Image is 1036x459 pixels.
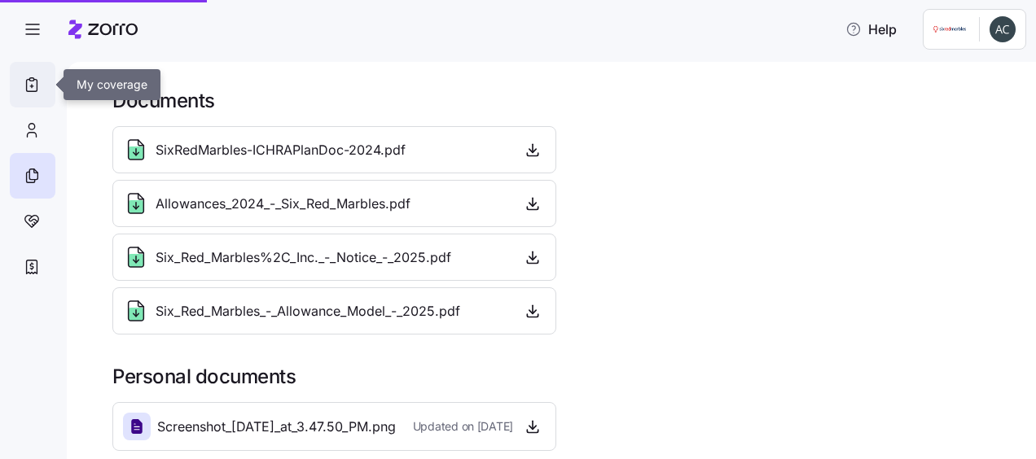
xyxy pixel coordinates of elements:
span: SixRedMarbles-ICHRAPlanDoc-2024.pdf [156,140,406,160]
button: Help [832,13,910,46]
span: Allowances_2024_-_Six_Red_Marbles.pdf [156,194,410,214]
h1: Documents [112,88,1013,113]
span: Six_Red_Marbles%2C_Inc._-_Notice_-_2025.pdf [156,247,451,268]
h1: Personal documents [112,364,1013,389]
img: Employer logo [933,20,966,39]
span: Help [845,20,897,39]
img: 220af41f0e599963cbb5c3581c261f57 [990,16,1016,42]
span: Six_Red_Marbles_-_Allowance_Model_-_2025.pdf [156,301,460,321]
span: Updated on [DATE] [413,418,513,435]
span: Screenshot_[DATE]_at_3.47.50_PM.png [157,417,396,437]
